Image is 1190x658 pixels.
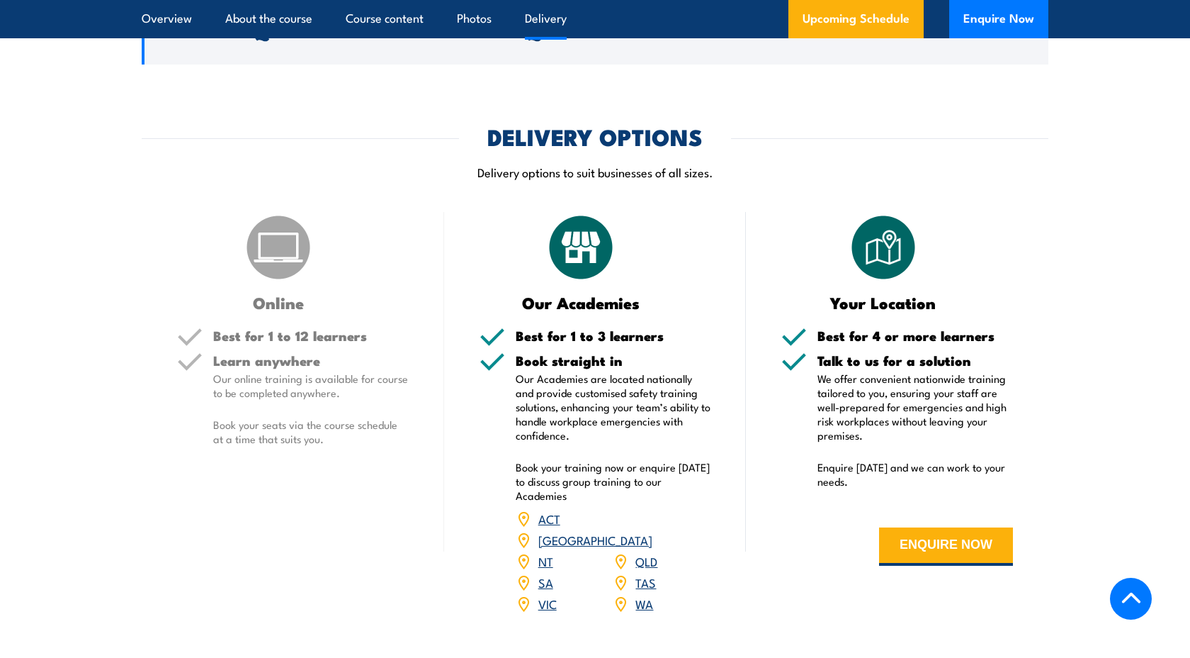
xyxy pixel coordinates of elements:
h5: Best for 1 to 3 learners [516,329,711,342]
h5: Best for 1 to 12 learners [213,329,409,342]
a: NT [538,552,553,569]
a: QLD [635,552,657,569]
h5: Talk to us for a solution [817,354,1013,367]
a: TAS [635,574,656,591]
h5: Learn anywhere [213,354,409,367]
h3: Your Location [781,294,985,311]
p: Our Academies are located nationally and provide customised safety training solutions, enhancing ... [516,372,711,442]
h5: Book straight in [516,354,711,367]
a: [GEOGRAPHIC_DATA] [538,531,652,548]
a: SA [538,574,553,591]
a: VIC [538,595,557,612]
h3: Our Academies [480,294,683,311]
p: Book your training now or enquire [DATE] to discuss group training to our Academies [516,460,711,503]
h3: Online [177,294,380,311]
p: We offer convenient nationwide training tailored to you, ensuring your staff are well-prepared fo... [817,372,1013,442]
a: WA [635,595,653,612]
button: ENQUIRE NOW [879,528,1013,566]
h5: Best for 4 or more learners [817,329,1013,342]
p: Book your seats via the course schedule at a time that suits you. [213,418,409,446]
h2: DELIVERY OPTIONS [487,126,703,146]
a: ACT [538,510,560,527]
p: Delivery options to suit businesses of all sizes. [142,164,1048,180]
p: Enquire [DATE] and we can work to your needs. [817,460,1013,489]
p: Our online training is available for course to be completed anywhere. [213,372,409,400]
